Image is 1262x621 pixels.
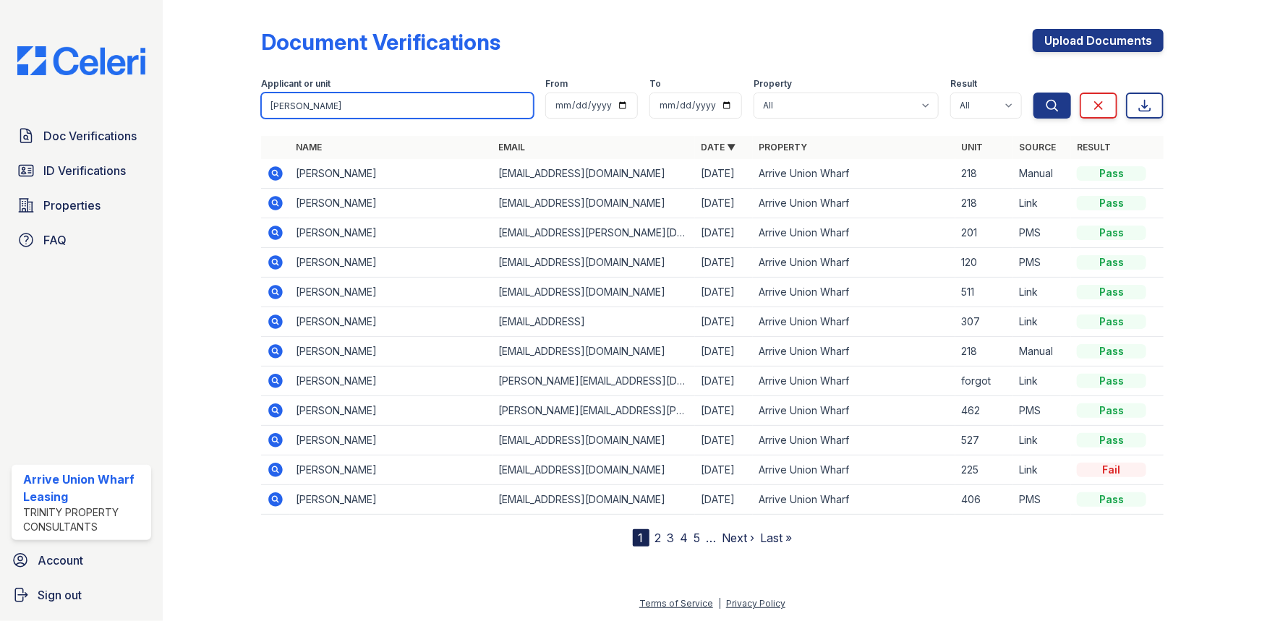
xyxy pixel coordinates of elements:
a: Name [296,142,322,153]
a: Unit [961,142,983,153]
td: 225 [955,455,1013,485]
td: [DATE] [695,159,753,189]
a: Date ▼ [701,142,736,153]
td: Link [1013,426,1071,455]
td: Link [1013,367,1071,396]
td: Arrive Union Wharf [753,307,955,337]
div: Pass [1077,374,1146,388]
td: [DATE] [695,189,753,218]
div: Document Verifications [261,29,500,55]
a: Source [1019,142,1056,153]
span: FAQ [43,231,67,249]
div: Pass [1077,344,1146,359]
td: Link [1013,455,1071,485]
a: Result [1077,142,1111,153]
td: Arrive Union Wharf [753,485,955,515]
div: Pass [1077,403,1146,418]
div: 1 [633,529,649,547]
td: Manual [1013,159,1071,189]
td: Arrive Union Wharf [753,248,955,278]
div: Pass [1077,196,1146,210]
div: Pass [1077,285,1146,299]
label: Applicant or unit [261,78,331,90]
td: Link [1013,189,1071,218]
div: Pass [1077,255,1146,270]
td: [PERSON_NAME][EMAIL_ADDRESS][PERSON_NAME][DOMAIN_NAME] [493,396,695,426]
td: [PERSON_NAME][EMAIL_ADDRESS][DOMAIN_NAME] [493,367,695,396]
td: [DATE] [695,485,753,515]
td: Arrive Union Wharf [753,159,955,189]
td: [DATE] [695,248,753,278]
td: [PERSON_NAME] [290,278,493,307]
td: [PERSON_NAME] [290,218,493,248]
td: PMS [1013,218,1071,248]
span: Doc Verifications [43,127,137,145]
a: Next › [722,531,755,545]
td: [EMAIL_ADDRESS][DOMAIN_NAME] [493,189,695,218]
td: PMS [1013,396,1071,426]
td: [EMAIL_ADDRESS][DOMAIN_NAME] [493,159,695,189]
td: PMS [1013,485,1071,515]
td: [PERSON_NAME] [290,248,493,278]
a: ID Verifications [12,156,151,185]
td: Link [1013,278,1071,307]
td: Arrive Union Wharf [753,396,955,426]
img: CE_Logo_Blue-a8612792a0a2168367f1c8372b55b34899dd931a85d93a1a3d3e32e68fde9ad4.png [6,46,157,75]
td: Arrive Union Wharf [753,218,955,248]
td: [PERSON_NAME] [290,337,493,367]
a: Email [498,142,525,153]
td: Arrive Union Wharf [753,278,955,307]
a: Sign out [6,581,157,609]
a: Privacy Policy [726,598,785,609]
td: Arrive Union Wharf [753,455,955,485]
a: 5 [694,531,701,545]
a: 2 [655,531,662,545]
td: PMS [1013,248,1071,278]
td: Arrive Union Wharf [753,367,955,396]
label: To [649,78,661,90]
a: Upload Documents [1033,29,1164,52]
label: Property [754,78,792,90]
td: [PERSON_NAME] [290,455,493,485]
span: ID Verifications [43,162,126,179]
label: Result [950,78,977,90]
td: 406 [955,485,1013,515]
td: 120 [955,248,1013,278]
td: Arrive Union Wharf [753,337,955,367]
a: Last » [761,531,793,545]
td: [DATE] [695,396,753,426]
td: [DATE] [695,426,753,455]
td: [EMAIL_ADDRESS][DOMAIN_NAME] [493,337,695,367]
div: | [718,598,721,609]
div: Arrive Union Wharf Leasing [23,471,145,505]
td: [EMAIL_ADDRESS][DOMAIN_NAME] [493,248,695,278]
td: 218 [955,337,1013,367]
td: [EMAIL_ADDRESS][DOMAIN_NAME] [493,426,695,455]
td: 201 [955,218,1013,248]
td: [PERSON_NAME] [290,159,493,189]
td: forgot [955,367,1013,396]
td: [PERSON_NAME] [290,485,493,515]
td: Arrive Union Wharf [753,189,955,218]
a: Doc Verifications [12,121,151,150]
label: From [545,78,568,90]
span: Sign out [38,586,82,604]
a: Account [6,546,157,575]
a: 4 [681,531,688,545]
td: [DATE] [695,218,753,248]
td: 218 [955,189,1013,218]
a: Property [759,142,807,153]
td: [DATE] [695,307,753,337]
div: Pass [1077,433,1146,447]
div: Trinity Property Consultants [23,505,145,534]
td: [PERSON_NAME] [290,396,493,426]
td: Manual [1013,337,1071,367]
span: Properties [43,197,101,214]
td: 527 [955,426,1013,455]
td: [EMAIL_ADDRESS] [493,307,695,337]
td: [EMAIL_ADDRESS][PERSON_NAME][DOMAIN_NAME] [493,218,695,248]
td: [PERSON_NAME] [290,367,493,396]
td: Link [1013,307,1071,337]
td: 218 [955,159,1013,189]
